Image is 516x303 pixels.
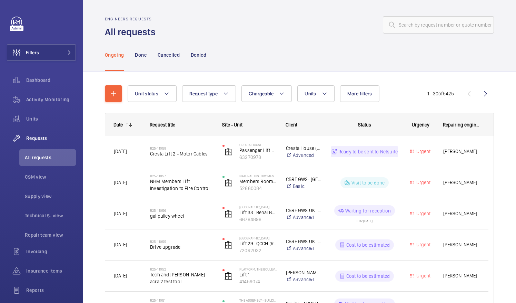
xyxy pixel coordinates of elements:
span: gal pulley wheel [150,212,214,219]
span: Filters [26,49,39,56]
span: Unit status [135,91,158,96]
a: Advanced [286,276,322,283]
span: [DATE] [114,149,127,154]
img: elevator.svg [224,210,232,218]
p: CBRE GWS UK- [GEOGRAPHIC_DATA] ([GEOGRAPHIC_DATA]) [286,238,322,245]
span: of [438,91,443,96]
span: Urgent [415,149,430,154]
p: Cancelled [158,51,180,58]
h2: R25-11059 [150,146,214,150]
p: [GEOGRAPHIC_DATA] [239,236,277,240]
span: [DATE] [114,211,127,216]
span: Urgent [415,180,430,185]
span: Technical S. view [25,212,76,219]
p: 72092032 [239,247,277,254]
span: 1 - 30 5425 [427,91,454,96]
button: Unit status [128,85,177,102]
div: ETA: [DATE] [357,216,373,222]
span: Request type [189,91,218,96]
button: Request type [182,85,236,102]
p: Ready to be sent to Netsuite [338,148,398,155]
p: Cresta House [239,143,277,147]
span: Urgent [415,211,430,216]
p: Visit to be done [351,179,385,186]
span: [PERSON_NAME] [443,179,480,187]
span: Cresta Lift 2 - Motor Cables [150,150,214,157]
span: Dashboard [26,77,76,84]
span: Units [26,115,76,122]
span: Status [358,122,371,127]
p: CBRE GWS UK- [GEOGRAPHIC_DATA] ([GEOGRAPHIC_DATA]) [286,207,322,214]
h2: R25-11055 [150,239,214,244]
span: [DATE] [114,273,127,278]
span: All requests [25,154,76,161]
span: Reports [26,287,76,294]
p: 41459074 [239,278,277,285]
p: The Assembly - Building B [239,298,277,302]
a: Advanced [286,152,322,159]
div: Date [113,122,123,127]
span: Supply view [25,193,76,200]
p: Natural History Museum [239,174,277,178]
span: NHM Members Lift Investigation to Fire Control [150,178,214,192]
button: Filters [7,44,76,61]
a: Advanced [286,214,322,221]
p: CBRE GWS- [GEOGRAPHIC_DATA] [286,176,322,183]
span: [DATE] [114,180,127,185]
h2: Engineers requests [105,17,160,21]
h2: R25-11056 [150,208,214,212]
p: Lift 1 [239,271,277,278]
h2: R25-11052 [150,267,214,271]
p: Members Room Lift [239,178,277,185]
p: Waiting for reception [345,207,391,214]
span: Request title [150,122,175,127]
span: More filters [347,91,372,96]
p: Cost to be estimated [346,242,390,248]
button: Units [297,85,334,102]
p: Ongoing [105,51,124,58]
p: 63270978 [239,154,277,161]
p: Cresta House (Luton) Limited [286,145,322,152]
span: Insurance items [26,267,76,274]
p: Platform, The Boulevard [239,267,277,271]
p: [PERSON_NAME] Limited: Platform, The Boulevard [286,269,322,276]
span: Urgent [415,273,430,278]
span: Site - Unit [222,122,242,127]
span: Units [305,91,316,96]
span: [PERSON_NAME] [443,272,480,280]
a: Advanced [286,245,322,252]
p: [GEOGRAPHIC_DATA] [239,205,277,209]
img: elevator.svg [224,148,232,156]
span: Chargeable [249,91,274,96]
p: 52660084 [239,185,277,192]
span: Requests [26,135,76,142]
span: Repairing engineer [443,122,480,127]
button: More filters [340,85,379,102]
img: elevator.svg [224,179,232,187]
a: Basic [286,183,322,190]
span: Invoicing [26,248,76,255]
input: Search by request number or quote number [383,16,494,34]
p: Cost to be estimated [346,273,390,280]
p: Passenger Lift 2 fire fighter [239,147,277,154]
span: CSM view [25,173,76,180]
img: elevator.svg [224,241,232,249]
span: Repair team view [25,231,76,238]
span: Drive upgrade [150,244,214,250]
button: Chargeable [241,85,292,102]
img: elevator.svg [224,272,232,280]
span: Urgent [415,242,430,247]
p: Lift 33- Renal Building (LH) Building 555 [239,209,277,216]
span: [DATE] [114,242,127,247]
span: Urgency [412,122,429,127]
span: [PERSON_NAME] [443,241,480,249]
span: [PERSON_NAME] [443,210,480,218]
p: Done [135,51,146,58]
p: 66784898 [239,216,277,223]
span: [PERSON_NAME] [443,148,480,155]
h2: R25-11051 [150,298,214,302]
span: Activity Monitoring [26,96,76,103]
span: Tech and [PERSON_NAME] acra 2 test tool [150,271,214,285]
h1: All requests [105,26,160,38]
h2: R25-11057 [150,174,214,178]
